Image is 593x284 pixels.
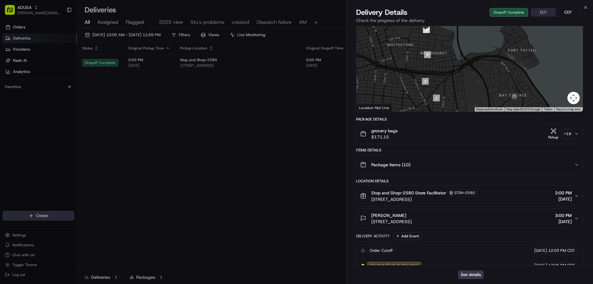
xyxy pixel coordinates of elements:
div: 💻 [52,90,57,95]
span: [DATE] [555,218,572,225]
button: Map camera controls [567,92,580,104]
img: 1736555255976-a54dd68f-1ca7-489b-9aae-adbdc363a1c4 [6,59,17,70]
button: Add Event [393,232,421,240]
button: grocery bags$171.15Pickup+19 [356,124,583,144]
div: Items Details [356,148,583,153]
span: Created (Sent To Provider) [370,263,418,268]
span: Delivery Details [356,7,407,17]
div: Location Details [356,179,583,184]
span: [PERSON_NAME] [371,212,406,218]
a: Terms (opens in new tab) [544,108,553,111]
div: We're available if you need us! [21,65,78,70]
div: 2 [422,78,429,85]
img: Nash [6,6,19,19]
span: API Documentation [58,90,99,96]
span: 12:05 PM CDT [548,263,575,268]
div: 3 [424,51,431,58]
span: [STREET_ADDRESS] [371,218,412,225]
span: Pylon [61,105,75,109]
div: 4 [423,26,430,33]
div: Delivery Activity [356,234,390,239]
button: Pickup [546,128,561,140]
div: 📗 [6,90,11,95]
button: CDT [556,8,580,16]
span: Knowledge Base [12,90,47,96]
button: See details [458,270,484,279]
span: grocery bags [371,128,398,134]
span: [DATE] [555,196,572,202]
span: $171.15 [371,134,398,140]
span: Map data ©2025 Google [507,108,540,111]
div: Location Not Live [356,104,392,112]
a: 💻API Documentation [50,87,102,98]
a: 📗Knowledge Base [4,87,50,98]
p: Check the progress of the delivery. [356,17,583,23]
span: 2:00 PM [555,190,572,196]
div: Package Details [356,117,583,122]
a: Report a map error [556,108,581,111]
button: Start new chat [105,61,112,68]
button: Pickup+19 [546,128,572,140]
span: Order Cutoff [370,248,393,253]
button: Stop and Shop-2580 Store FacilitatorSTSH-2580[STREET_ADDRESS]2:00 PM[DATE] [356,186,583,206]
div: 1 [433,95,440,101]
div: Start new chat [21,59,101,65]
span: [DATE] [534,248,547,253]
span: Stop and Shop-2580 Store Facilitator [371,190,446,196]
div: + 19 [563,129,572,138]
span: [STREET_ADDRESS] [371,196,477,202]
span: Package Items ( 10 ) [371,162,410,168]
span: [DATE] [534,263,547,268]
p: Welcome 👋 [6,25,112,35]
a: Powered byPylon [44,104,75,109]
button: [PERSON_NAME][STREET_ADDRESS]3:00 PM[DATE] [356,209,583,228]
button: EDT [531,8,556,16]
img: Google [358,104,378,112]
div: Pickup [546,135,561,140]
span: 12:03 PM CDT [548,248,575,253]
span: STSH-2580 [454,190,475,195]
input: Clear [16,40,102,46]
button: Package Items (10) [356,155,583,175]
a: Open this area in Google Maps (opens a new window) [358,104,378,112]
div: 5 [423,26,430,33]
button: Keyboard shortcuts [476,107,503,112]
span: 3:00 PM [555,212,572,218]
